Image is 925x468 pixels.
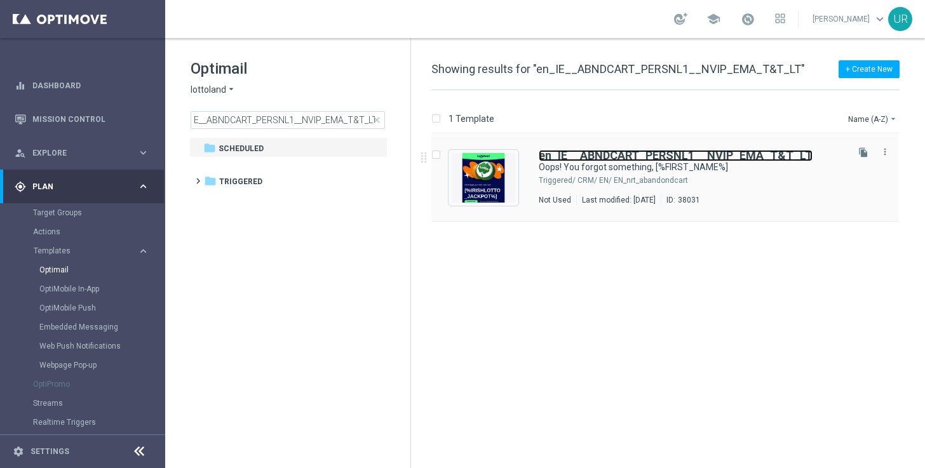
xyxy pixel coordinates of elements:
[33,222,164,241] div: Actions
[33,203,164,222] div: Target Groups
[39,318,164,337] div: Embedded Messaging
[33,375,164,394] div: OptiPromo
[661,195,700,205] div: ID:
[879,144,891,159] button: more_vert
[880,147,890,157] i: more_vert
[34,247,125,255] span: Templates
[14,81,150,91] button: equalizer Dashboard
[539,161,816,173] a: Oops! You forgot something, [%FIRST_NAME%]
[577,175,845,185] div: Triggered/CRM/EN/EN_nrt_abandondcart
[419,134,922,222] div: Press SPACE to select this row.
[33,241,164,375] div: Templates
[39,356,164,375] div: Webpage Pop-up
[204,175,217,187] i: folder
[847,111,900,126] button: Name (A-Z)arrow_drop_down
[32,102,149,136] a: Mission Control
[39,341,132,351] a: Web Push Notifications
[39,260,164,279] div: Optimail
[14,182,150,192] button: gps_fixed Plan keyboard_arrow_right
[30,448,69,455] a: Settings
[137,245,149,257] i: keyboard_arrow_right
[39,303,132,313] a: OptiMobile Push
[15,181,26,192] i: gps_fixed
[39,322,132,332] a: Embedded Messaging
[539,195,571,205] div: Not Used
[191,84,236,96] button: lottoland arrow_drop_down
[372,115,382,125] span: close
[39,360,132,370] a: Webpage Pop-up
[449,113,494,124] p: 1 Template
[539,161,845,173] div: Oops! You forgot something, [%FIRST_NAME%]
[539,150,813,161] a: en_IE__ABNDCART_PERSNL1__NVIP_EMA_T&T_LT
[539,149,813,162] b: en_IE__ABNDCART_PERSNL1__NVIP_EMA_T&T_LT
[219,143,264,154] span: Scheduled
[39,337,164,356] div: Web Push Notifications
[14,148,150,158] button: person_search Explore keyboard_arrow_right
[678,195,700,205] div: 38031
[15,181,137,192] div: Plan
[858,147,868,157] i: file_copy
[203,142,216,154] i: folder
[39,279,164,298] div: OptiMobile In-App
[33,394,164,413] div: Streams
[13,446,24,457] i: settings
[15,69,149,102] div: Dashboard
[39,284,132,294] a: OptiMobile In-App
[14,114,150,124] button: Mission Control
[873,12,887,26] span: keyboard_arrow_down
[33,398,132,408] a: Streams
[33,413,164,432] div: Realtime Triggers
[39,298,164,318] div: OptiMobile Push
[32,149,137,157] span: Explore
[191,58,385,79] h1: Optimail
[15,147,26,159] i: person_search
[839,60,900,78] button: + Create New
[33,246,150,256] button: Templates keyboard_arrow_right
[32,183,137,191] span: Plan
[191,84,226,96] span: lottoland
[32,69,149,102] a: Dashboard
[34,247,137,255] div: Templates
[219,176,262,187] span: Triggered
[888,7,912,31] div: UR
[15,80,26,91] i: equalizer
[888,114,898,124] i: arrow_drop_down
[431,62,805,76] span: Showing results for "en_IE__ABNDCART_PERSNL1__NVIP_EMA_T&T_LT"
[33,208,132,218] a: Target Groups
[15,102,149,136] div: Mission Control
[33,417,132,427] a: Realtime Triggers
[137,180,149,192] i: keyboard_arrow_right
[226,84,236,96] i: arrow_drop_down
[452,153,515,203] img: 38031.jpeg
[33,227,132,237] a: Actions
[191,111,385,129] input: Search Template
[39,265,132,275] a: Optimail
[137,147,149,159] i: keyboard_arrow_right
[15,147,137,159] div: Explore
[539,175,576,185] div: Triggered/
[706,12,720,26] span: school
[811,10,888,29] a: [PERSON_NAME]keyboard_arrow_down
[855,144,872,161] button: file_copy
[577,195,661,205] div: Last modified: [DATE]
